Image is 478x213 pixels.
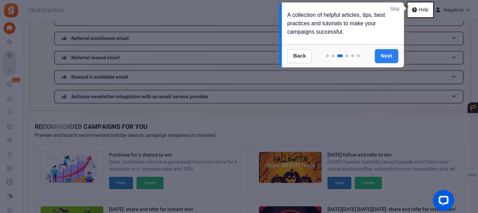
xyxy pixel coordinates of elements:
a: Skip [390,5,399,12]
a: Next [375,49,398,63]
div: A collection of helpful articles, tips, best practices and tutorials to make your campaigns succe... [282,2,404,45]
a: Back [287,49,312,63]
